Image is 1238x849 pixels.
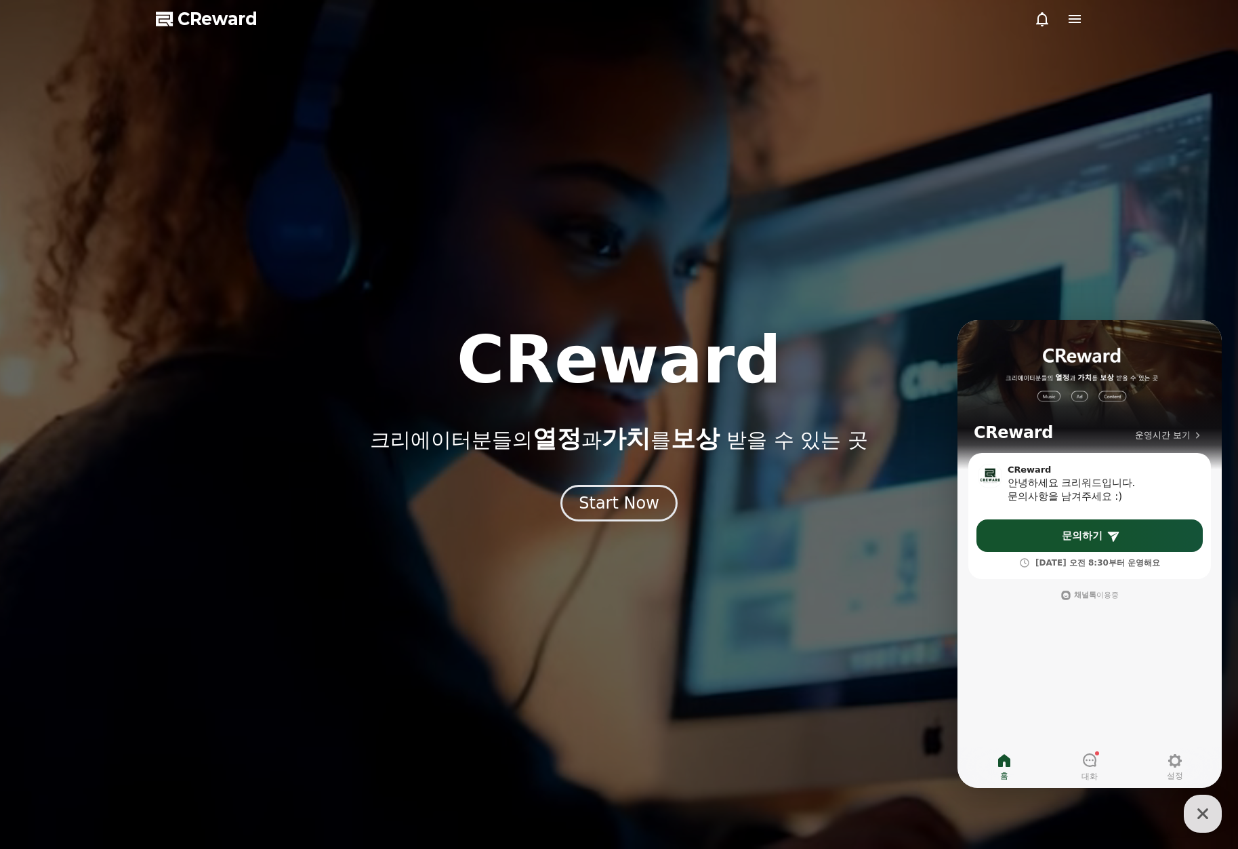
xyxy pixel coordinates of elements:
a: Start Now [560,498,678,511]
div: Start Now [579,492,659,514]
button: Start Now [560,485,678,521]
iframe: Channel chat [957,320,1222,788]
h1: CReward [457,328,781,393]
span: 열정 [533,424,581,452]
span: CReward [178,8,257,30]
a: CReward [156,8,257,30]
p: 크리에이터분들의 과 를 받을 수 있는 곳 [370,425,867,452]
span: 가치 [602,424,651,452]
span: 보상 [671,424,720,452]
